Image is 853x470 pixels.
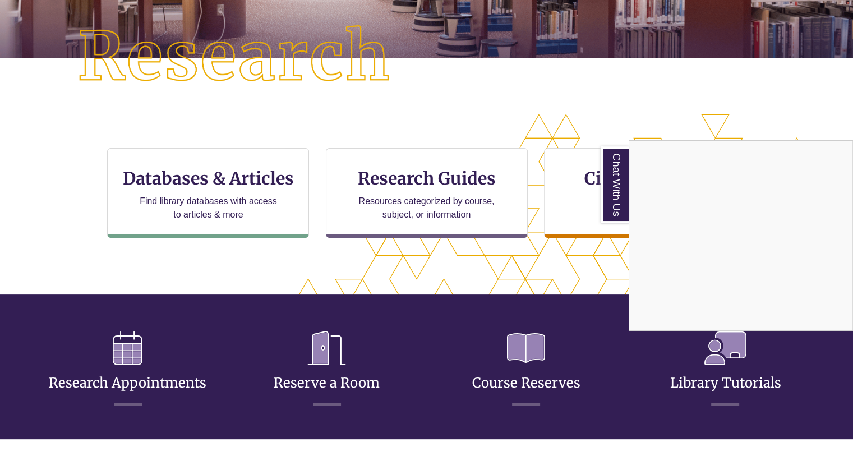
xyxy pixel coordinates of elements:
[107,148,309,238] a: Databases & Articles Find library databases with access to articles & more
[335,168,518,189] h3: Research Guides
[117,168,299,189] h3: Databases & Articles
[601,146,629,223] a: Chat With Us
[49,347,206,391] a: Research Appointments
[353,195,500,222] p: Resources categorized by course, subject, or information
[544,148,746,238] a: Citing Sources Find links to popular citation styles
[670,347,781,391] a: Library Tutorials
[135,195,282,222] p: Find library databases with access to articles & more
[472,347,580,391] a: Course Reserves
[274,347,380,391] a: Reserve a Room
[629,140,853,331] div: Chat With Us
[590,195,699,222] p: Find links to popular citation styles
[629,141,852,330] iframe: Chat Widget
[326,148,528,238] a: Research Guides Resources categorized by course, subject, or information
[577,168,713,189] h3: Citing Sources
